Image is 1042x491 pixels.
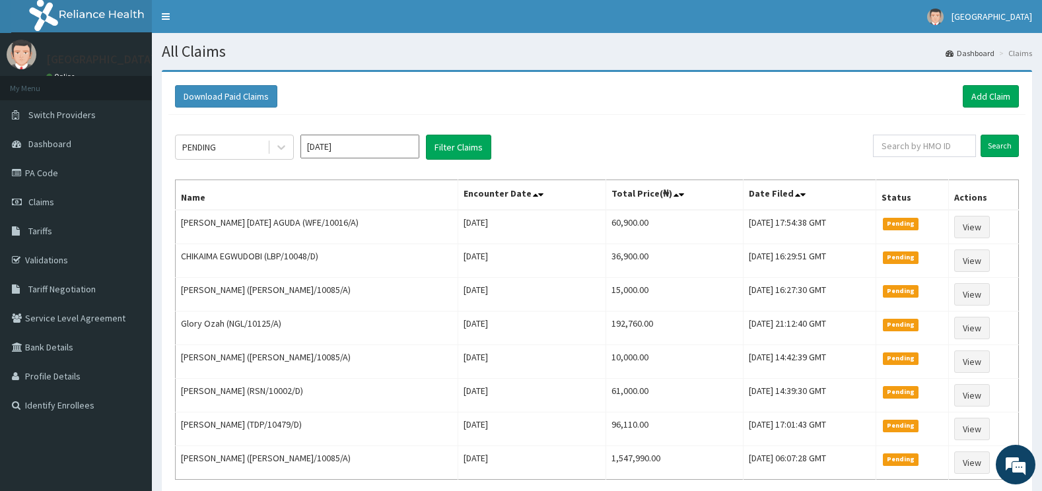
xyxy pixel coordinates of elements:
[744,278,876,311] td: [DATE] 16:27:30 GMT
[458,278,606,311] td: [DATE]
[883,453,919,465] span: Pending
[883,420,919,432] span: Pending
[954,418,990,440] a: View
[606,244,744,278] td: 36,900.00
[744,210,876,244] td: [DATE] 17:54:38 GMT
[162,43,1032,60] h1: All Claims
[606,412,744,446] td: 96,110.00
[606,278,744,311] td: 15,000.00
[873,135,976,157] input: Search by HMO ID
[300,135,419,158] input: Select Month and Year
[954,350,990,373] a: View
[176,345,458,379] td: [PERSON_NAME] ([PERSON_NAME]/10085/A)
[954,451,990,474] a: View
[458,180,606,211] th: Encounter Date
[883,352,919,364] span: Pending
[954,216,990,238] a: View
[952,11,1032,22] span: [GEOGRAPHIC_DATA]
[426,135,491,160] button: Filter Claims
[948,180,1018,211] th: Actions
[176,379,458,412] td: [PERSON_NAME] (RSN/10002/D)
[28,196,54,208] span: Claims
[744,180,876,211] th: Date Filed
[954,249,990,272] a: View
[744,311,876,345] td: [DATE] 21:12:40 GMT
[996,48,1032,59] li: Claims
[744,446,876,480] td: [DATE] 06:07:28 GMT
[927,9,944,25] img: User Image
[176,412,458,446] td: [PERSON_NAME] (TDP/10479/D)
[606,446,744,480] td: 1,547,990.00
[883,218,919,230] span: Pending
[182,141,216,154] div: PENDING
[876,180,948,211] th: Status
[7,40,36,69] img: User Image
[28,138,71,150] span: Dashboard
[176,446,458,480] td: [PERSON_NAME] ([PERSON_NAME]/10085/A)
[744,379,876,412] td: [DATE] 14:39:30 GMT
[606,210,744,244] td: 60,900.00
[744,244,876,278] td: [DATE] 16:29:51 GMT
[954,384,990,407] a: View
[458,345,606,379] td: [DATE]
[744,412,876,446] td: [DATE] 17:01:43 GMT
[883,251,919,263] span: Pending
[606,311,744,345] td: 192,760.00
[606,180,744,211] th: Total Price(₦)
[458,210,606,244] td: [DATE]
[46,72,78,81] a: Online
[744,345,876,379] td: [DATE] 14:42:39 GMT
[458,244,606,278] td: [DATE]
[176,210,458,244] td: [PERSON_NAME] [DATE] AGUDA (WFE/10016/A)
[883,285,919,297] span: Pending
[176,244,458,278] td: CHIKAIMA EGWUDOBI (LBP/10048/D)
[458,311,606,345] td: [DATE]
[946,48,994,59] a: Dashboard
[954,317,990,339] a: View
[175,85,277,108] button: Download Paid Claims
[28,109,96,121] span: Switch Providers
[176,311,458,345] td: Glory Ozah (NGL/10125/A)
[981,135,1019,157] input: Search
[883,319,919,331] span: Pending
[176,180,458,211] th: Name
[883,386,919,398] span: Pending
[963,85,1019,108] a: Add Claim
[458,379,606,412] td: [DATE]
[28,225,52,237] span: Tariffs
[458,412,606,446] td: [DATE]
[46,53,155,65] p: [GEOGRAPHIC_DATA]
[176,278,458,311] td: [PERSON_NAME] ([PERSON_NAME]/10085/A)
[606,345,744,379] td: 10,000.00
[458,446,606,480] td: [DATE]
[28,283,96,295] span: Tariff Negotiation
[606,379,744,412] td: 61,000.00
[954,283,990,306] a: View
